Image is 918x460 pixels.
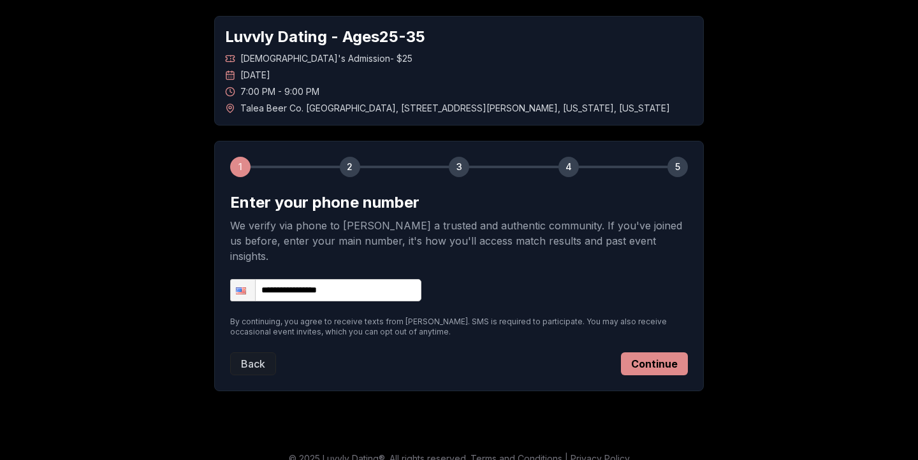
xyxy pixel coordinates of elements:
h1: Luvvly Dating - Ages 25 - 35 [225,27,693,47]
p: By continuing, you agree to receive texts from [PERSON_NAME]. SMS is required to participate. You... [230,317,688,337]
div: 2 [340,157,360,177]
div: United States: + 1 [231,280,255,301]
div: 1 [230,157,251,177]
span: 7:00 PM - 9:00 PM [240,85,319,98]
span: Talea Beer Co. [GEOGRAPHIC_DATA] , [STREET_ADDRESS][PERSON_NAME] , [US_STATE] , [US_STATE] [240,102,670,115]
div: 4 [558,157,579,177]
h2: Enter your phone number [230,192,688,213]
p: We verify via phone to [PERSON_NAME] a trusted and authentic community. If you've joined us befor... [230,218,688,264]
span: [DATE] [240,69,270,82]
span: [DEMOGRAPHIC_DATA]'s Admission - $25 [240,52,412,65]
button: Back [230,352,276,375]
div: 5 [667,157,688,177]
button: Continue [621,352,688,375]
div: 3 [449,157,469,177]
